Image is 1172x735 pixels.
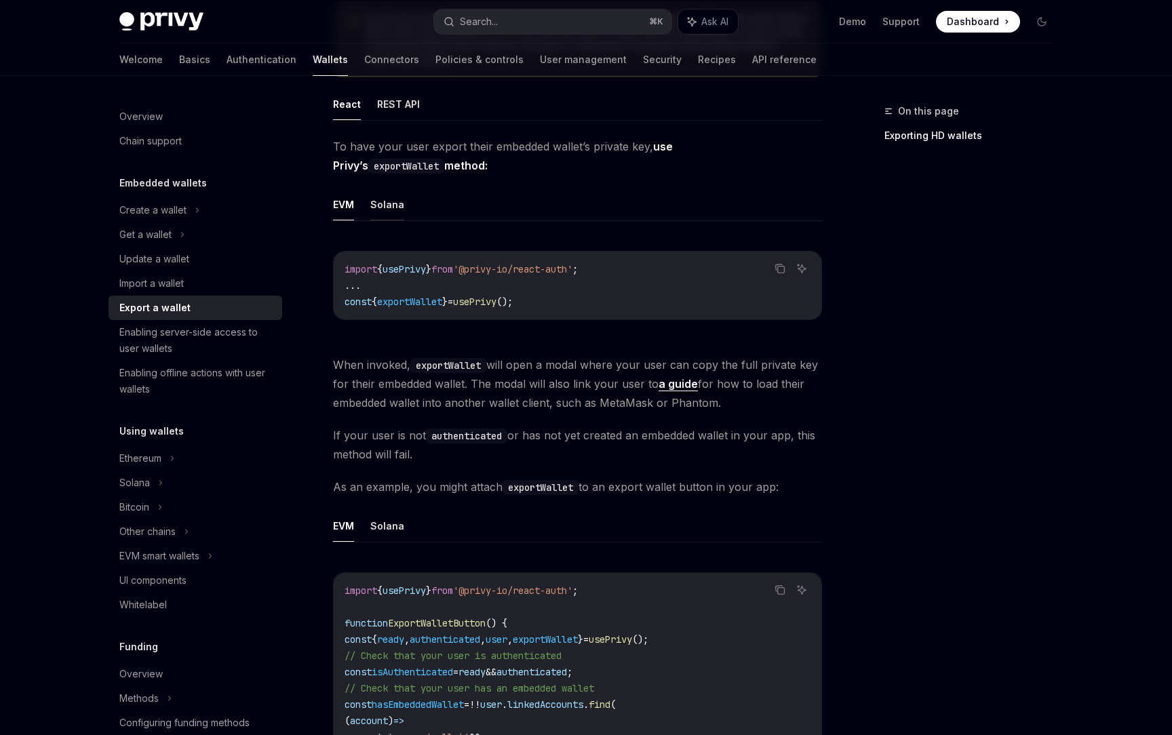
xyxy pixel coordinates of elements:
[119,202,187,218] div: Create a wallet
[486,617,507,629] span: () {
[109,711,282,735] a: Configuring funding methods
[372,296,377,308] span: {
[370,188,404,220] button: Solana
[458,666,486,678] span: ready
[410,633,480,645] span: authenticated
[345,617,388,629] span: function
[388,715,393,727] span: )
[370,510,404,542] button: Solana
[345,698,372,711] span: const
[464,698,469,711] span: =
[179,43,210,76] a: Basics
[502,698,507,711] span: .
[404,633,410,645] span: ,
[388,617,486,629] span: ExportWalletButton
[589,698,610,711] span: find
[119,423,184,439] h5: Using wallets
[572,584,578,597] span: ;
[659,377,698,391] a: a guide
[345,584,377,597] span: import
[393,715,404,727] span: =>
[793,581,810,599] button: Ask AI
[119,251,189,267] div: Update a wallet
[119,226,172,243] div: Get a wallet
[486,633,507,645] span: user
[947,15,999,28] span: Dashboard
[589,633,632,645] span: usePrivy
[480,633,486,645] span: ,
[119,365,274,397] div: Enabling offline actions with user wallets
[377,633,404,645] span: ready
[771,581,789,599] button: Copy the contents from the code block
[453,584,572,597] span: '@privy-io/react-auth'
[119,572,187,589] div: UI components
[377,296,442,308] span: exportWallet
[372,666,453,678] span: isAuthenticated
[469,698,480,711] span: !!
[119,639,158,655] h5: Funding
[771,260,789,277] button: Copy the contents from the code block
[583,698,589,711] span: .
[119,324,274,357] div: Enabling server-side access to user wallets
[109,129,282,153] a: Chain support
[839,15,866,28] a: Demo
[119,275,184,292] div: Import a wallet
[480,698,502,711] span: user
[227,43,296,76] a: Authentication
[119,597,167,613] div: Whitelabel
[698,43,736,76] a: Recipes
[119,12,203,31] img: dark logo
[345,279,361,292] span: ...
[898,103,959,119] span: On this page
[643,43,682,76] a: Security
[752,43,817,76] a: API reference
[350,715,388,727] span: account
[345,682,594,694] span: // Check that your user has an embedded wallet
[649,16,663,27] span: ⌘ K
[486,666,496,678] span: &&
[503,480,579,495] code: exportWallet
[377,263,383,275] span: {
[333,510,354,542] button: EVM
[936,11,1020,33] a: Dashboard
[109,593,282,617] a: Whitelabel
[513,633,578,645] span: exportWallet
[345,650,562,662] span: // Check that your user is authenticated
[434,9,671,34] button: Search...⌘K
[496,666,567,678] span: authenticated
[383,584,426,597] span: usePrivy
[567,666,572,678] span: ;
[368,159,444,174] code: exportWallet
[109,320,282,361] a: Enabling server-side access to user wallets
[119,690,159,707] div: Methods
[119,523,176,540] div: Other chains
[372,633,377,645] span: {
[377,584,383,597] span: {
[109,662,282,686] a: Overview
[426,263,431,275] span: }
[496,296,513,308] span: ();
[632,633,648,645] span: ();
[453,263,572,275] span: '@privy-io/react-auth'
[119,666,163,682] div: Overview
[119,133,182,149] div: Chain support
[383,263,426,275] span: usePrivy
[109,361,282,401] a: Enabling offline actions with user wallets
[333,426,822,464] span: If your user is not or has not yet created an embedded wallet in your app, this method will fail.
[583,633,589,645] span: =
[119,715,250,731] div: Configuring funding methods
[119,300,191,316] div: Export a wallet
[345,633,372,645] span: const
[431,263,453,275] span: from
[678,9,738,34] button: Ask AI
[540,43,627,76] a: User management
[578,633,583,645] span: }
[119,175,207,191] h5: Embedded wallets
[410,358,486,373] code: exportWallet
[453,666,458,678] span: =
[701,15,728,28] span: Ask AI
[345,263,377,275] span: import
[435,43,524,76] a: Policies & controls
[119,548,199,564] div: EVM smart wallets
[442,296,448,308] span: }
